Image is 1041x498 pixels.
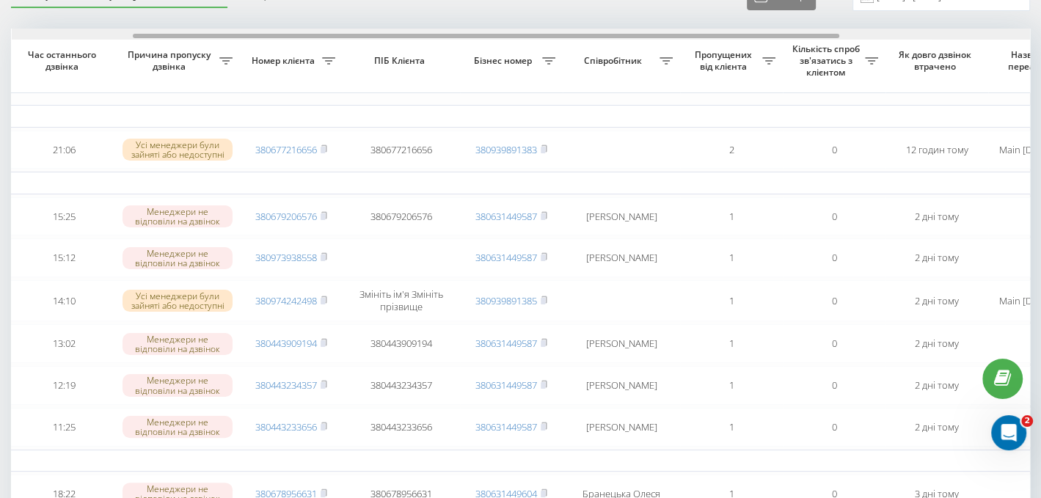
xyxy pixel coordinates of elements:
td: 2 дні тому [885,197,988,236]
td: 2 дні тому [885,408,988,447]
td: 0 [783,324,885,363]
a: 380631449587 [475,378,537,392]
span: 2 [1021,415,1033,427]
td: [PERSON_NAME] [563,197,680,236]
td: 2 дні тому [885,324,988,363]
td: 380443909194 [343,324,460,363]
td: 380677216656 [343,131,460,169]
td: 0 [783,197,885,236]
td: 380443234357 [343,366,460,405]
td: 1 [680,238,783,277]
td: 1 [680,280,783,321]
td: 11:25 [12,408,115,447]
span: ПІБ Клієнта [355,55,448,67]
a: 380939891385 [475,294,537,307]
a: 380443234357 [255,378,317,392]
div: Менеджери не відповіли на дзвінок [123,374,233,396]
td: [PERSON_NAME] [563,408,680,447]
td: [PERSON_NAME] [563,238,680,277]
div: Менеджери не відповіли на дзвінок [123,416,233,438]
td: 13:02 [12,324,115,363]
td: 2 дні тому [885,238,988,277]
td: Змініть ім'я Змініть прізвище [343,280,460,321]
td: 0 [783,131,885,169]
td: 2 дні тому [885,366,988,405]
td: 2 дні тому [885,280,988,321]
td: 0 [783,408,885,447]
a: 380631449587 [475,210,537,223]
a: 380443233656 [255,420,317,433]
div: Менеджери не відповіли на дзвінок [123,333,233,355]
td: 380679206576 [343,197,460,236]
td: 12 годин тому [885,131,988,169]
span: Час останнього дзвінка [24,49,103,72]
td: 380443233656 [343,408,460,447]
div: Усі менеджери були зайняті або недоступні [123,290,233,312]
a: 380939891383 [475,143,537,156]
td: 0 [783,238,885,277]
td: 15:12 [12,238,115,277]
iframe: Intercom live chat [991,415,1026,450]
td: 21:06 [12,131,115,169]
div: Усі менеджери були зайняті або недоступні [123,139,233,161]
td: 1 [680,366,783,405]
a: 380631449587 [475,420,537,433]
td: [PERSON_NAME] [563,324,680,363]
div: Менеджери не відповіли на дзвінок [123,205,233,227]
div: Менеджери не відповіли на дзвінок [123,247,233,269]
a: 380631449587 [475,337,537,350]
a: 380443909194 [255,337,317,350]
a: 380679206576 [255,210,317,223]
a: 380631449587 [475,251,537,264]
span: Як довго дзвінок втрачено [897,49,976,72]
span: Кількість спроб зв'язатись з клієнтом [790,43,865,78]
span: Співробітник [570,55,660,67]
td: 1 [680,324,783,363]
td: 1 [680,408,783,447]
td: 15:25 [12,197,115,236]
td: 0 [783,366,885,405]
td: 0 [783,280,885,321]
td: 14:10 [12,280,115,321]
span: Номер клієнта [247,55,322,67]
td: 1 [680,197,783,236]
a: 380677216656 [255,143,317,156]
td: 2 [680,131,783,169]
td: 12:19 [12,366,115,405]
span: Пропущених від клієнта [687,49,762,72]
a: 380974242498 [255,294,317,307]
a: 380973938558 [255,251,317,264]
span: Причина пропуску дзвінка [123,49,219,72]
td: [PERSON_NAME] [563,366,680,405]
span: Бізнес номер [467,55,542,67]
